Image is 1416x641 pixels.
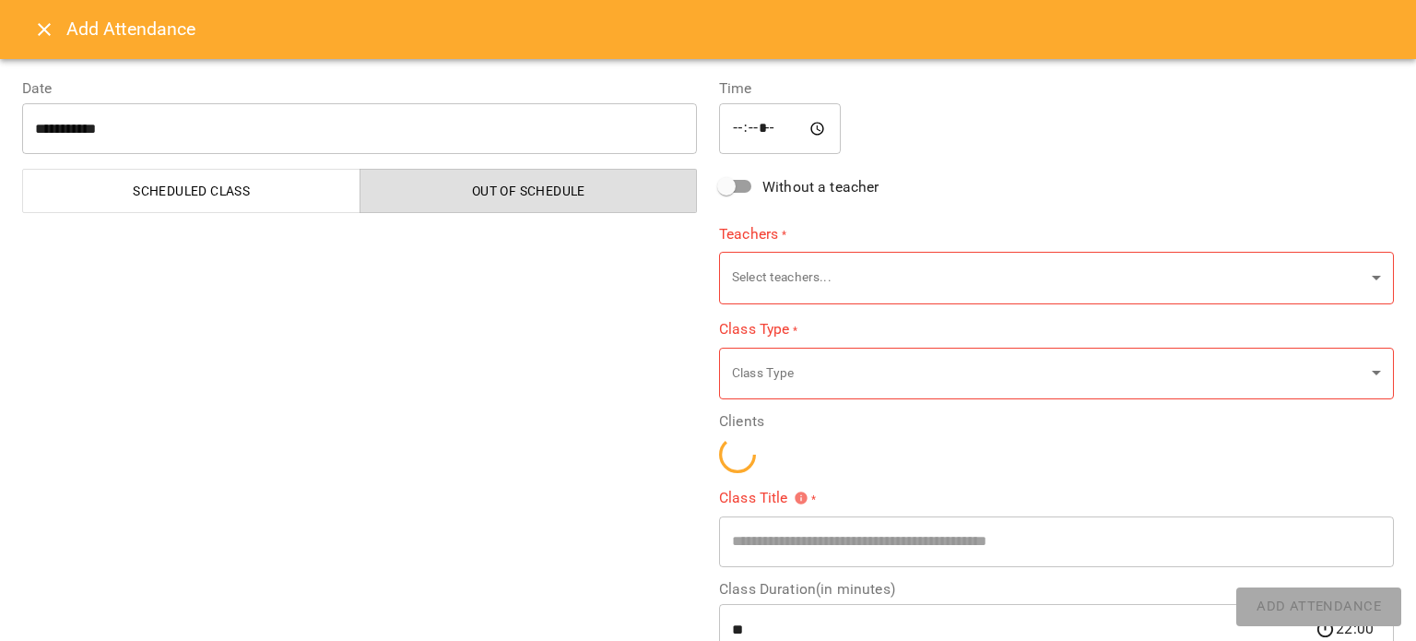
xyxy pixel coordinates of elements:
[719,252,1394,304] div: Select teachers...
[732,364,1364,383] p: Class Type
[719,491,808,505] span: Class Title
[360,169,698,213] button: Out of Schedule
[22,169,360,213] button: Scheduled class
[719,319,1394,340] label: Class Type
[34,180,349,202] span: Scheduled class
[719,223,1394,244] label: Teachers
[66,15,1394,43] h6: Add Attendance
[22,7,66,52] button: Close
[22,81,697,96] label: Date
[794,491,808,505] svg: Please specify class title or select clients
[719,347,1394,399] div: Class Type
[372,180,687,202] span: Out of Schedule
[732,268,1364,287] p: Select teachers...
[719,81,1394,96] label: Time
[719,582,1394,597] label: Class Duration(in minutes)
[719,414,1394,429] label: Clients
[762,176,879,198] span: Without a teacher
